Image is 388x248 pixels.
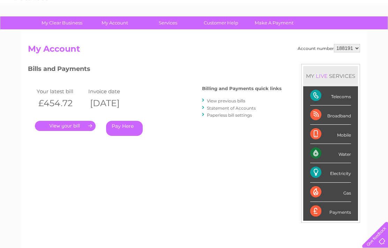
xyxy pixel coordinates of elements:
div: Gas [310,183,351,202]
a: Pay Here [106,121,143,136]
div: Telecoms [310,86,351,105]
div: Broadband [310,105,351,125]
div: Electricity [310,163,351,182]
th: £454.72 [35,96,87,110]
a: Statement of Accounts [207,105,256,111]
a: Blog [327,30,337,35]
img: logo.png [14,18,49,39]
td: Your latest bill [35,87,87,96]
h4: Billing and Payments quick links [202,86,282,91]
a: 0333 014 3131 [256,3,305,12]
h2: My Account [28,44,360,57]
th: [DATE] [87,96,138,110]
a: My Account [86,16,144,29]
a: Water [265,30,278,35]
a: Energy [283,30,298,35]
div: Account number [298,44,360,52]
div: Payments [310,202,351,221]
a: Paperless bill settings [207,112,252,118]
a: Customer Help [192,16,250,29]
a: Log out [365,30,381,35]
a: . [35,121,96,131]
a: Contact [342,30,359,35]
a: Telecoms [302,30,323,35]
a: Make A Payment [245,16,303,29]
div: LIVE [314,73,329,79]
td: Invoice date [87,87,138,96]
div: Clear Business is a trading name of Verastar Limited (registered in [GEOGRAPHIC_DATA] No. 3667643... [30,4,359,34]
a: My Clear Business [33,16,91,29]
div: Mobile [310,125,351,144]
h3: Bills and Payments [28,64,282,76]
a: View previous bills [207,98,245,103]
div: Water [310,144,351,163]
div: MY SERVICES [303,66,358,86]
a: Services [139,16,197,29]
